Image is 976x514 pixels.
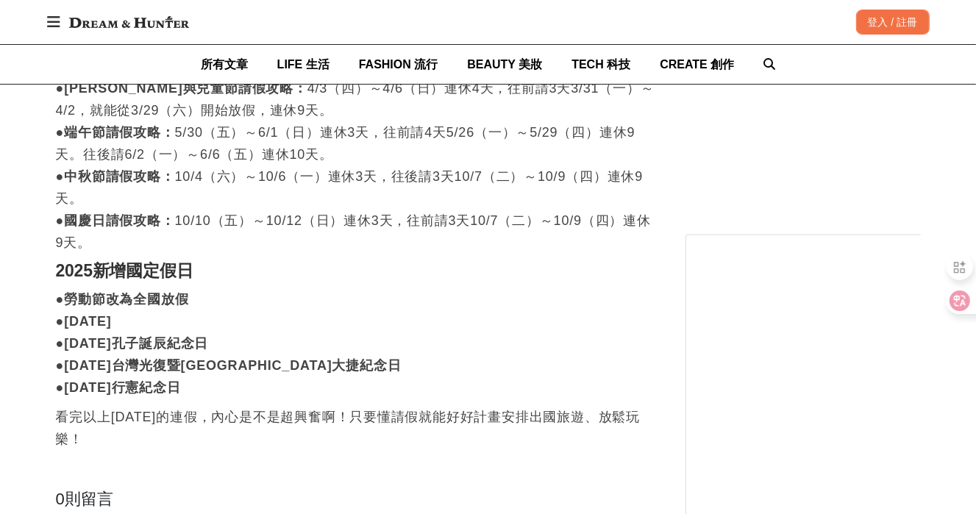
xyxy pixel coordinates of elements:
img: Dream & Hunter [62,9,196,35]
a: CREATE 創作 [660,45,734,84]
span: TECH 科技 [571,58,630,71]
a: BEAUTY 美妝 [467,45,542,84]
span: FASHION 流行 [359,58,438,71]
span: CREATE 創作 [660,58,734,71]
strong: ●[DATE] [56,314,112,329]
strong: ●中秋節請假攻略： [56,169,175,184]
a: TECH 科技 [571,45,630,84]
span: 所有文章 [201,58,248,71]
strong: ●端午節請假攻略： [56,125,175,140]
a: LIFE 生活 [277,45,330,84]
strong: ●[PERSON_NAME]與兒童節請假攻略： [56,81,307,96]
strong: ●[DATE]行憲紀念日 [56,380,181,395]
span: BEAUTY 美妝 [467,58,542,71]
strong: ●國慶日請假攻略： [56,213,175,228]
div: 登入 / 註冊 [856,10,930,35]
a: 所有文章 [201,45,248,84]
div: 0 則留言 [56,487,656,511]
span: LIFE 生活 [277,58,330,71]
strong: ●勞動節改為全國放假 [56,292,189,307]
strong: ●[DATE]台灣光復暨[GEOGRAPHIC_DATA]大捷紀念日 [56,358,402,373]
h2: 2025新增國定假日 [56,261,656,282]
p: 看完以上[DATE]的連假，內心是不是超興奮啊！只要懂請假就能好好計畫安排出國旅遊、放鬆玩樂！ [56,406,656,450]
strong: ●[DATE]孔子誕辰紀念日 [56,336,209,351]
a: FASHION 流行 [359,45,438,84]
